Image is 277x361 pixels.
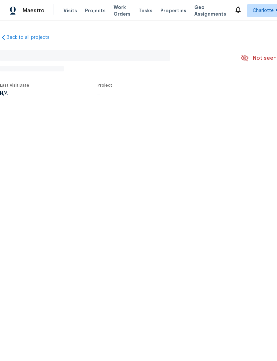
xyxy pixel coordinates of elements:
span: Work Orders [114,4,131,17]
span: Geo Assignments [194,4,226,17]
span: Maestro [23,7,45,14]
span: Properties [160,7,186,14]
span: Project [98,83,112,87]
span: Tasks [138,8,152,13]
span: Visits [63,7,77,14]
div: ... [98,91,225,96]
span: Projects [85,7,106,14]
